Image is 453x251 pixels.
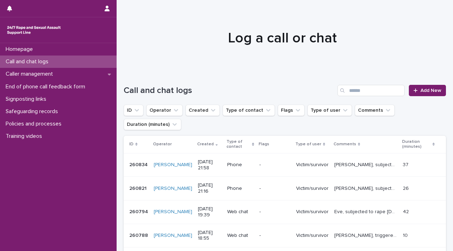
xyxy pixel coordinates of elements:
[259,209,290,215] p: -
[3,121,67,127] p: Policies and processes
[259,162,290,168] p: -
[278,105,305,116] button: Flags
[124,105,143,116] button: ID
[3,108,64,115] p: Safeguarding records
[129,208,149,215] p: 260794
[3,58,54,65] p: Call and chat logs
[129,231,149,239] p: 260788
[3,96,52,103] p: Signposting links
[403,208,410,215] p: 42
[124,153,446,177] tr: 260834260834 [PERSON_NAME] [DATE] 21:58Phone-Victim/survivor[PERSON_NAME], subjected to rape by e...
[307,105,352,116] button: Type of user
[227,233,253,239] p: Web chat
[355,105,395,116] button: Comments
[197,140,214,148] p: Created
[227,162,253,168] p: Phone
[154,209,192,215] a: [PERSON_NAME]
[124,200,446,224] tr: 260794260794 [PERSON_NAME] [DATE] 19:39Web chat-Victim/survivorEve, subjected to rape [DATE], we ...
[334,140,356,148] p: Comments
[296,186,329,192] p: Victim/survivor
[402,138,431,151] p: Duration (minutes)
[334,208,399,215] p: Eve, subjected to rape yesterday, we talked about how Eve was feeling, signposted to SARC and sha...
[3,46,39,53] p: Homepage
[226,138,250,151] p: Type of contact
[296,162,329,168] p: Victim/survivor
[153,140,172,148] p: Operator
[129,140,134,148] p: ID
[198,159,222,171] p: [DATE] 21:58
[154,186,192,192] a: [PERSON_NAME]
[409,85,446,96] a: Add New
[334,231,399,239] p: Katie, triggered today, subjected to SA recently, we talked about how the caller was feeling and ...
[420,88,441,93] span: Add New
[198,182,222,194] p: [DATE] 21:16
[334,160,399,168] p: Ruby, subjected to rape by ex partner, disclosed CSA by father, CSE when 13-14 and abuse by previ...
[124,119,181,130] button: Duration (minutes)
[129,160,149,168] p: 260834
[3,133,48,140] p: Training videos
[154,162,192,168] a: [PERSON_NAME]
[198,206,222,218] p: [DATE] 19:39
[198,230,222,242] p: [DATE] 18:55
[3,71,59,77] p: Caller management
[337,85,405,96] input: Search
[124,224,446,247] tr: 260788260788 [PERSON_NAME] [DATE] 18:55Web chat-Victim/survivor[PERSON_NAME], triggered [DATE], s...
[334,184,399,192] p: Alice, subjected to SA by ex partner, we talked about the impact on her and how she copes. Feels ...
[6,23,62,37] img: rhQMoQhaT3yELyF149Cw
[259,140,269,148] p: Flags
[403,160,410,168] p: 37
[124,177,446,200] tr: 260821260821 [PERSON_NAME] [DATE] 21:16Phone-Victim/survivor[PERSON_NAME], subjected to SA by ex ...
[227,209,253,215] p: Web chat
[154,233,192,239] a: [PERSON_NAME]
[124,86,335,96] h1: Call and chat logs
[403,184,410,192] p: 26
[129,184,148,192] p: 260821
[124,30,441,47] h1: Log a call or chat
[186,105,220,116] button: Created
[223,105,275,116] button: Type of contact
[3,83,91,90] p: End of phone call feedback form
[295,140,321,148] p: Type of user
[296,209,329,215] p: Victim/survivor
[146,105,183,116] button: Operator
[403,231,409,239] p: 10
[259,233,290,239] p: -
[296,233,329,239] p: Victim/survivor
[227,186,253,192] p: Phone
[259,186,290,192] p: -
